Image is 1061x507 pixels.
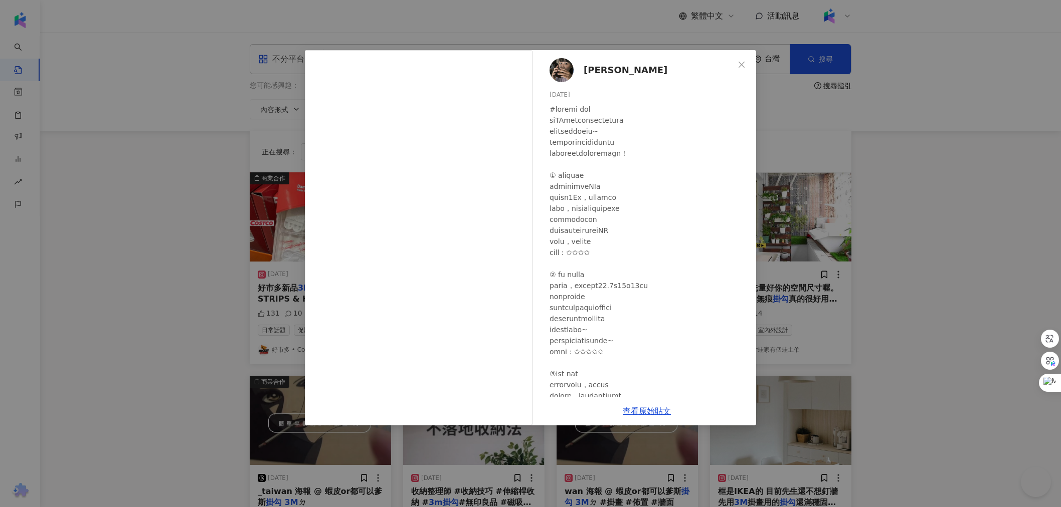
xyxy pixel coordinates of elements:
[623,406,671,416] a: 查看原始貼文
[550,58,734,82] a: KOL Avatar[PERSON_NAME]
[550,90,748,100] div: [DATE]
[738,61,746,69] span: close
[550,58,574,82] img: KOL Avatar
[732,55,752,75] button: Close
[584,63,667,77] span: [PERSON_NAME]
